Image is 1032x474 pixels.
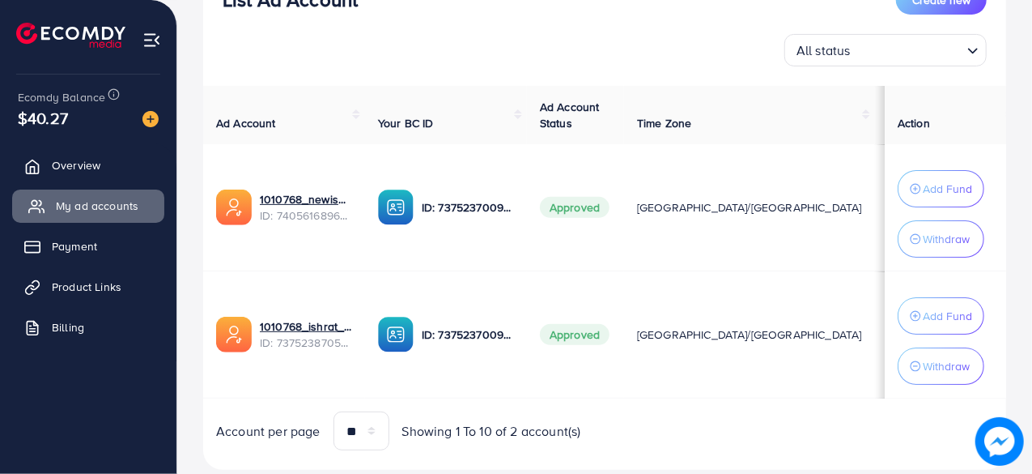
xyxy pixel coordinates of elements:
span: Product Links [52,279,121,295]
div: <span class='underline'>1010768_newishrat011_1724254562912</span></br>7405616896047104017 [260,191,352,224]
span: Overview [52,157,100,173]
p: Withdraw [923,357,970,376]
p: Withdraw [923,229,970,249]
p: ID: 7375237009410899984 [422,198,514,217]
span: Action [898,115,930,131]
button: Withdraw [898,348,984,385]
a: Product Links [12,271,164,303]
a: My ad accounts [12,190,164,222]
span: Approved [540,324,609,345]
a: 1010768_newishrat011_1724254562912 [260,191,352,207]
span: Payment [52,238,97,254]
button: Add Fund [898,297,984,335]
span: [GEOGRAPHIC_DATA]/[GEOGRAPHIC_DATA] [637,199,862,216]
img: ic-ads-acc.e4c84228.svg [216,190,252,225]
button: Add Fund [898,170,984,207]
span: [GEOGRAPHIC_DATA]/[GEOGRAPHIC_DATA] [637,327,862,343]
span: Ad Account [216,115,276,131]
span: Ad Account Status [540,99,600,131]
span: Showing 1 To 10 of 2 account(s) [402,422,581,441]
img: image [142,111,159,127]
span: My ad accounts [56,198,138,214]
span: ID: 7405616896047104017 [260,207,352,224]
span: ID: 7375238705122115585 [260,335,352,351]
div: <span class='underline'>1010768_ishrat_1717181593354</span></br>7375238705122115585 [260,318,352,352]
a: Billing [12,311,164,344]
img: ic-ads-acc.e4c84228.svg [216,317,252,352]
span: Approved [540,197,609,218]
p: Add Fund [923,179,972,199]
img: ic-ba-acc.ded83a64.svg [378,317,414,352]
p: Add Fund [923,306,972,326]
p: ID: 7375237009410899984 [422,325,514,344]
span: Your BC ID [378,115,434,131]
a: Overview [12,149,164,181]
img: logo [16,23,125,48]
input: Search for option [856,36,961,62]
div: Search for option [784,34,987,66]
span: Ecomdy Balance [18,89,105,105]
span: $40.27 [18,106,68,130]
button: Withdraw [898,220,984,258]
a: 1010768_ishrat_1717181593354 [260,318,352,335]
a: Payment [12,230,164,263]
span: All status [793,39,854,62]
img: ic-ba-acc.ded83a64.svg [378,190,414,225]
span: Time Zone [637,115,691,131]
span: Account per page [216,422,321,441]
img: menu [142,31,161,49]
img: image [975,417,1024,466]
span: Billing [52,319,84,335]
